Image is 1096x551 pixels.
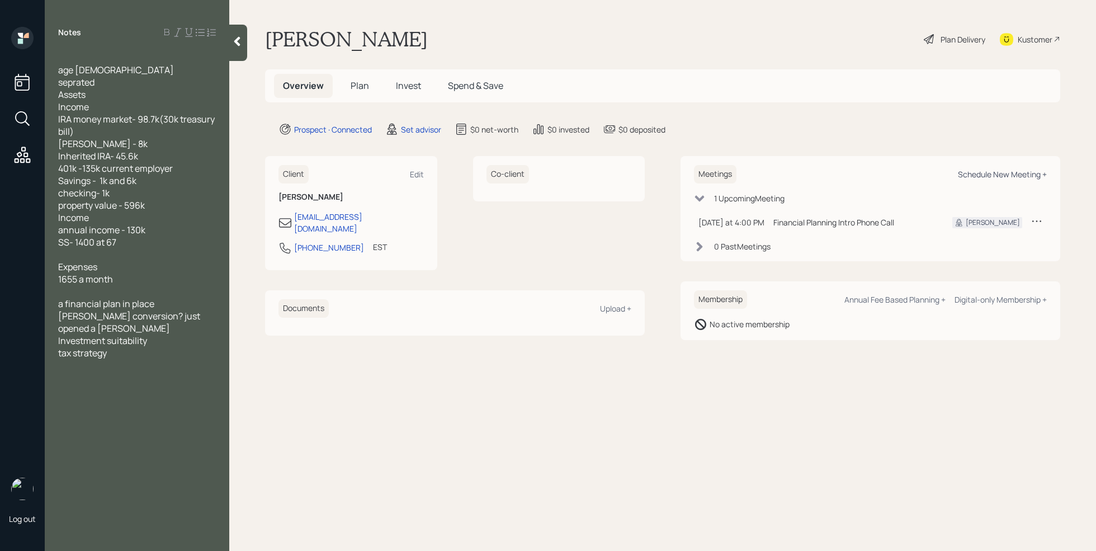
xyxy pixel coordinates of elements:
[844,294,946,305] div: Annual Fee Based Planning +
[294,242,364,253] div: [PHONE_NUMBER]
[58,335,147,347] span: Investment suitability
[58,236,116,248] span: SS- 1400 at 67
[58,211,89,224] span: Income
[278,165,309,183] h6: Client
[714,192,785,204] div: 1 Upcoming Meeting
[58,162,173,175] span: 401k -135k current employer
[58,27,81,38] label: Notes
[278,192,424,202] h6: [PERSON_NAME]
[294,211,424,234] div: [EMAIL_ADDRESS][DOMAIN_NAME]
[278,299,329,318] h6: Documents
[9,514,36,524] div: Log out
[58,175,136,187] span: Savings - 1k and 6k
[11,478,34,500] img: retirable_logo.png
[294,124,372,135] div: Prospect · Connected
[58,199,145,211] span: property value - 596k
[966,218,1020,228] div: [PERSON_NAME]
[351,79,369,92] span: Plan
[698,216,764,228] div: [DATE] at 4:00 PM
[283,79,324,92] span: Overview
[58,347,107,359] span: tax strategy
[58,310,202,335] span: [PERSON_NAME] conversion? just opened a [PERSON_NAME]
[547,124,589,135] div: $0 invested
[941,34,985,45] div: Plan Delivery
[373,241,387,253] div: EST
[694,290,747,309] h6: Membership
[58,273,113,285] span: 1655 a month
[1018,34,1052,45] div: Kustomer
[710,318,790,330] div: No active membership
[958,169,1047,180] div: Schedule New Meeting +
[58,101,89,113] span: Income
[58,224,145,236] span: annual income - 130k
[773,216,934,228] div: Financial Planning Intro Phone Call
[618,124,665,135] div: $0 deposited
[58,187,110,199] span: checking- 1k
[470,124,518,135] div: $0 net-worth
[58,298,154,310] span: a financial plan in place
[396,79,421,92] span: Invest
[58,64,174,76] span: age [DEMOGRAPHIC_DATA]
[58,261,97,273] span: Expenses
[58,138,148,150] span: [PERSON_NAME] - 8k
[58,76,95,88] span: seprated
[694,165,736,183] h6: Meetings
[448,79,503,92] span: Spend & Save
[486,165,529,183] h6: Co-client
[401,124,441,135] div: Set advisor
[58,88,86,101] span: Assets
[714,241,771,252] div: 0 Past Meeting s
[410,169,424,180] div: Edit
[265,27,428,51] h1: [PERSON_NAME]
[600,303,631,314] div: Upload +
[58,150,138,162] span: Inherited IRA- 45.6k
[955,294,1047,305] div: Digital-only Membership +
[58,113,216,138] span: IRA money market- 98.7k(30k treasury bill)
